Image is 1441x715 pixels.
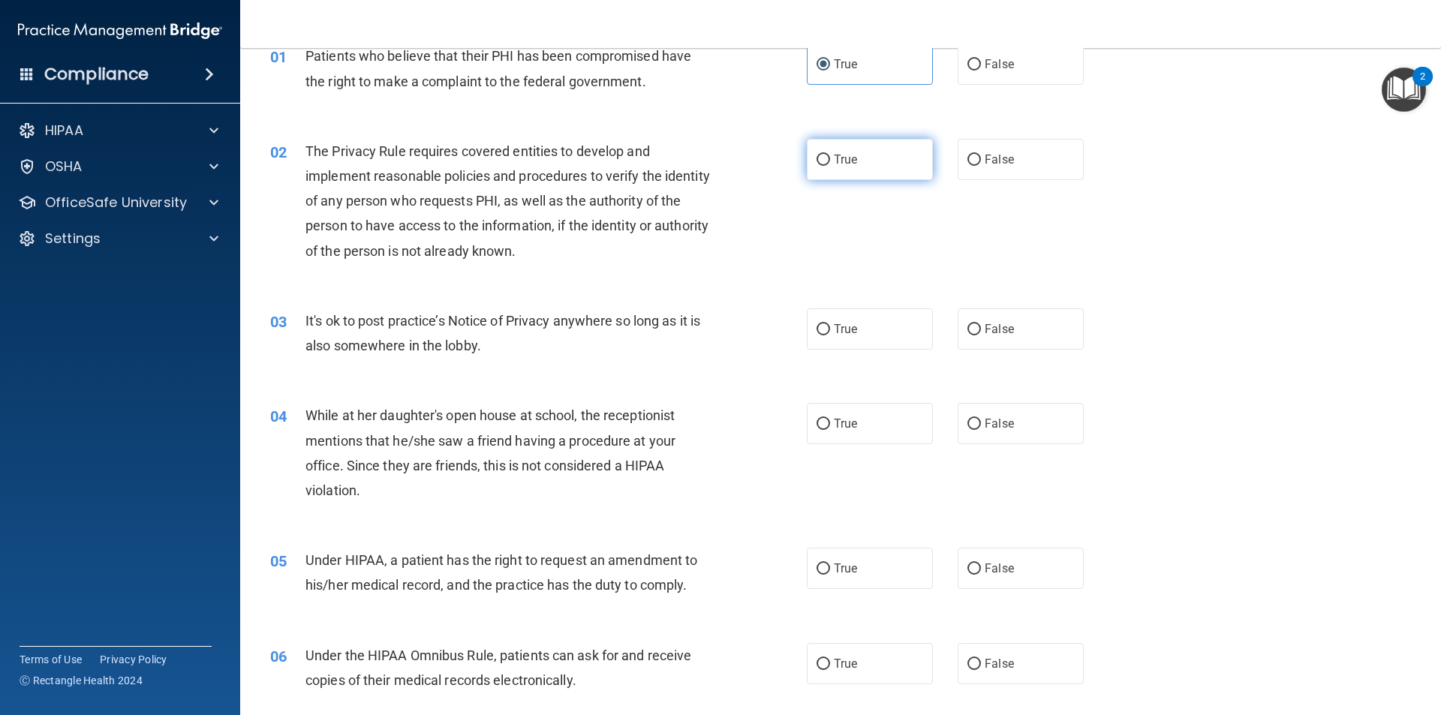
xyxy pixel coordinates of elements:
input: True [817,659,830,670]
input: False [967,324,981,335]
a: OSHA [18,158,218,176]
span: 04 [270,407,287,425]
p: HIPAA [45,122,83,140]
input: True [817,59,830,71]
span: True [834,322,857,336]
div: 2 [1420,77,1425,96]
span: True [834,656,857,671]
button: Open Resource Center, 2 new notifications [1382,68,1426,112]
a: Privacy Policy [100,652,167,667]
span: 06 [270,647,287,665]
input: False [967,419,981,430]
span: Under HIPAA, a patient has the right to request an amendment to his/her medical record, and the p... [305,552,697,593]
span: False [985,322,1014,336]
p: OSHA [45,158,83,176]
span: False [985,57,1014,71]
span: Under the HIPAA Omnibus Rule, patients can ask for and receive copies of their medical records el... [305,647,691,688]
input: False [967,563,981,575]
a: HIPAA [18,122,218,140]
span: While at her daughter's open house at school, the receptionist mentions that he/she saw a friend ... [305,407,675,498]
a: OfficeSafe University [18,194,218,212]
input: False [967,59,981,71]
span: 05 [270,552,287,570]
span: It's ok to post practice’s Notice of Privacy anywhere so long as it is also somewhere in the lobby. [305,313,700,353]
input: True [817,324,830,335]
span: 01 [270,48,287,66]
a: Settings [18,230,218,248]
input: False [967,155,981,166]
span: False [985,416,1014,431]
span: The Privacy Rule requires covered entities to develop and implement reasonable policies and proce... [305,143,710,259]
p: Settings [45,230,101,248]
p: OfficeSafe University [45,194,187,212]
span: Patients who believe that their PHI has been compromised have the right to make a complaint to th... [305,48,691,89]
a: Terms of Use [20,652,82,667]
input: True [817,419,830,430]
input: True [817,563,830,575]
iframe: Drift Widget Chat Controller [1181,608,1423,668]
span: False [985,152,1014,167]
span: 03 [270,313,287,331]
span: True [834,152,857,167]
span: Ⓒ Rectangle Health 2024 [20,673,143,688]
input: True [817,155,830,166]
span: 02 [270,143,287,161]
span: False [985,656,1014,671]
span: True [834,57,857,71]
h4: Compliance [44,64,149,85]
input: False [967,659,981,670]
span: True [834,416,857,431]
span: False [985,561,1014,575]
img: PMB logo [18,16,222,46]
span: True [834,561,857,575]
